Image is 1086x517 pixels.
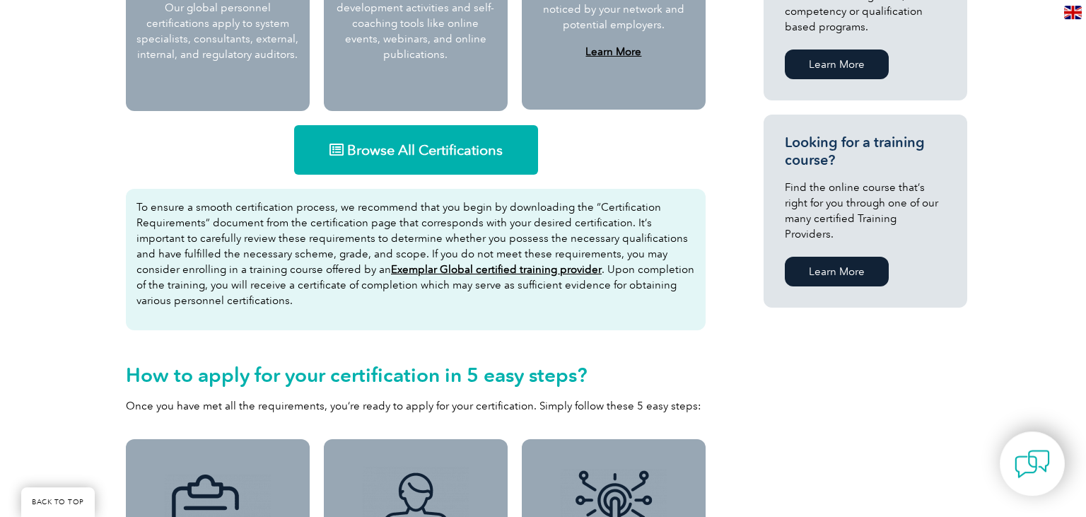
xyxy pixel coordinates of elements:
a: Learn More [785,257,889,286]
img: en [1064,6,1082,19]
a: Learn More [585,45,641,58]
h3: Looking for a training course? [785,134,946,169]
span: Browse All Certifications [347,143,503,157]
a: BACK TO TOP [21,487,95,517]
h2: How to apply for your certification in 5 easy steps? [126,364,706,386]
a: Exemplar Global certified training provider [391,263,602,276]
img: contact-chat.png [1015,446,1050,482]
a: Learn More [785,50,889,79]
p: Once you have met all the requirements, you’re ready to apply for your certification. Simply foll... [126,398,706,414]
a: Browse All Certifications [294,125,538,175]
p: To ensure a smooth certification process, we recommend that you begin by downloading the “Certifi... [136,199,695,308]
p: Find the online course that’s right for you through one of our many certified Training Providers. [785,180,946,242]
